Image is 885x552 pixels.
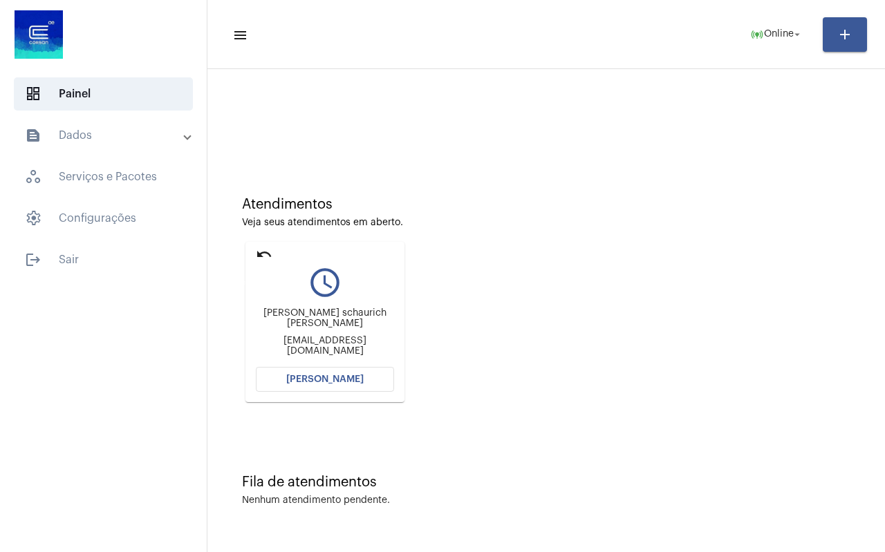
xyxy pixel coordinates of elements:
mat-expansion-panel-header: sidenav iconDados [8,119,207,152]
mat-icon: arrow_drop_down [791,28,803,41]
span: [PERSON_NAME] [286,374,364,384]
mat-icon: add [837,26,853,43]
mat-icon: sidenav icon [25,251,41,268]
div: Fila de atendimentos [242,475,850,490]
mat-icon: sidenav icon [25,127,41,144]
div: Veja seus atendimentos em aberto. [242,218,850,228]
div: Devolver para fila [231,275,299,291]
div: Atendimentos [242,197,850,212]
div: [EMAIL_ADDRESS][DOMAIN_NAME] [256,336,394,356]
img: d4669ae0-8c07-2337-4f67-34b0df7f5ae4.jpeg [11,7,66,62]
span: sidenav icon [25,169,41,185]
mat-icon: query_builder [256,265,394,300]
span: Sair [14,243,193,276]
span: sidenav icon [25,210,41,227]
mat-panel-title: Dados [25,127,185,144]
button: [PERSON_NAME] [256,367,394,392]
button: Online [742,21,812,48]
div: Nenhum atendimento pendente. [242,495,390,506]
span: sidenav icon [25,86,41,102]
mat-icon: undo [256,246,272,263]
mat-icon: sidenav icon [232,27,246,44]
span: Online [764,30,794,39]
span: Configurações [14,202,193,235]
span: Painel [14,77,193,111]
div: [PERSON_NAME] schaurich [PERSON_NAME] [256,308,394,329]
mat-icon: online_prediction [750,28,764,41]
span: Serviços e Pacotes [14,160,193,193]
